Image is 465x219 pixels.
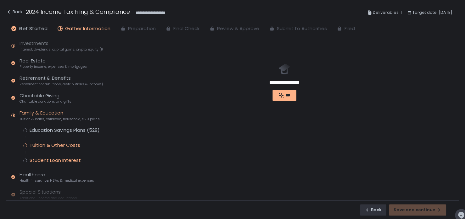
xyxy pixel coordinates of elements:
div: Special Situations [20,189,77,200]
span: Get Started [19,25,48,32]
span: Additional income and deductions [20,196,77,200]
span: Charitable donations and gifts [20,99,71,104]
div: Education Savings Plans (529) [30,127,100,133]
span: Preparation [128,25,156,32]
div: Family & Education [20,109,100,121]
div: Student Loan Interest [30,157,81,163]
span: Tuition & loans, childcare, household, 529 plans [20,117,100,121]
span: Submit to Authorities [277,25,327,32]
div: Back [365,207,382,213]
div: Charitable Giving [20,92,71,104]
span: Health insurance, HSAs & medical expenses [20,178,94,183]
span: Final Check [173,25,199,32]
span: Deliverables: 1 [373,9,402,16]
span: Property income, expenses & mortgages [20,64,87,69]
span: Interest, dividends, capital gains, crypto, equity (1099s, K-1s) [20,47,103,52]
span: Retirement contributions, distributions & income (1099-R, 5498) [20,82,103,87]
button: Back [6,8,23,18]
div: Healthcare [20,171,94,183]
div: Retirement & Benefits [20,75,103,87]
span: Filed [345,25,355,32]
span: Gather Information [65,25,110,32]
button: Back [360,204,386,216]
span: Review & Approve [217,25,259,32]
span: Target date: [DATE] [412,9,452,16]
div: Tuition & Other Costs [30,142,80,148]
div: Real Estate [20,57,87,69]
div: Back [6,8,23,16]
h1: 2024 Income Tax Filing & Compliance [26,8,130,16]
div: Investments [20,40,103,52]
